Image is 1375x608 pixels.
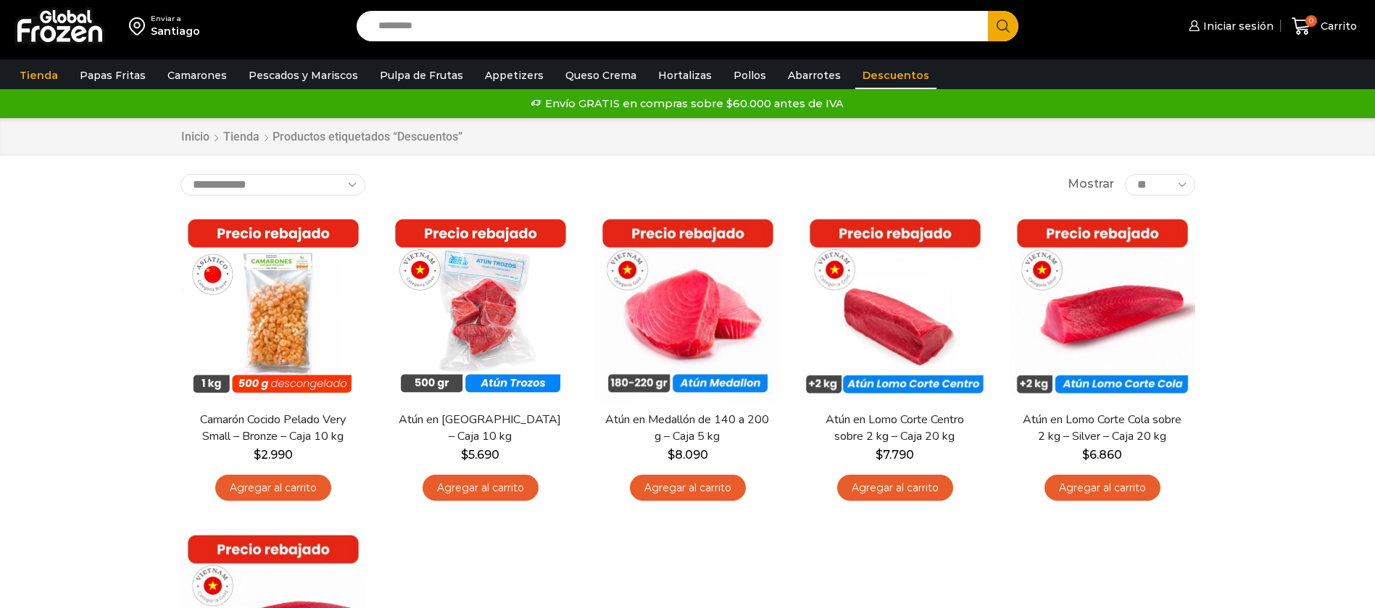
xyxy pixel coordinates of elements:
a: Camarones [160,62,234,89]
a: 0 Carrito [1288,9,1361,43]
span: $ [254,448,261,462]
span: Mostrar [1068,176,1114,193]
a: Papas Fritas [72,62,153,89]
a: Descuentos [855,62,936,89]
a: Agregar al carrito: “Atún en Medallón de 140 a 200 g - Caja 5 kg” [630,475,746,501]
button: Search button [988,11,1018,41]
span: $ [461,448,468,462]
a: Agregar al carrito: “Camarón Cocido Pelado Very Small - Bronze - Caja 10 kg” [215,475,331,501]
a: Atún en Lomo Corte Centro sobre 2 kg – Caja 20 kg [811,412,978,445]
a: Agregar al carrito: “Atún en Lomo Corte Cola sobre 2 kg - Silver - Caja 20 kg” [1044,475,1160,501]
bdi: 6.860 [1082,448,1122,462]
bdi: 2.990 [254,448,293,462]
a: Queso Crema [558,62,644,89]
a: Agregar al carrito: “Atún en Lomo Corte Centro sobre 2 kg - Caja 20 kg” [837,475,953,501]
a: Atún en Medallón de 140 a 200 g – Caja 5 kg [604,412,770,445]
span: Iniciar sesión [1200,19,1274,33]
a: Pollos [726,62,773,89]
span: 0 [1305,15,1317,27]
nav: Breadcrumb [180,129,462,146]
div: Enviar a [151,14,200,24]
a: Appetizers [478,62,551,89]
a: Abarrotes [781,62,848,89]
a: Camarón Cocido Pelado Very Small – Bronze – Caja 10 kg [189,412,356,445]
a: Iniciar sesión [1185,12,1274,41]
bdi: 7.790 [876,448,914,462]
div: Santiago [151,24,200,38]
span: $ [1082,448,1089,462]
img: address-field-icon.svg [129,14,151,38]
span: $ [876,448,883,462]
a: Pescados y Mariscos [241,62,365,89]
a: Inicio [180,129,210,146]
span: Carrito [1317,19,1357,33]
bdi: 8.090 [668,448,708,462]
a: Atún en Lomo Corte Cola sobre 2 kg – Silver – Caja 20 kg [1018,412,1185,445]
a: Atún en [GEOGRAPHIC_DATA] – Caja 10 kg [396,412,563,445]
span: $ [668,448,675,462]
a: Tienda [12,62,65,89]
a: Pulpa de Frutas [373,62,470,89]
a: Hortalizas [651,62,719,89]
a: Agregar al carrito: “Atún en Trozos - Caja 10 kg” [423,475,539,501]
a: Tienda [223,129,260,146]
select: Pedido de la tienda [180,174,365,196]
bdi: 5.690 [461,448,499,462]
h1: Productos etiquetados “Descuentos” [273,130,462,143]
